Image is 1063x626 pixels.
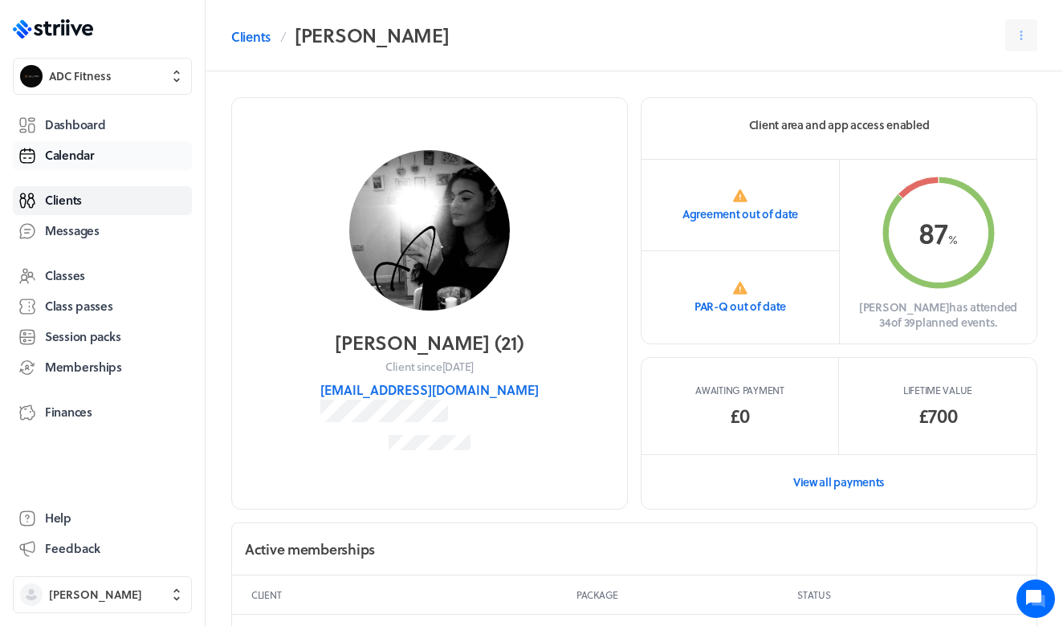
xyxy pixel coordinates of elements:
button: ADC FitnessADC Fitness [13,58,192,95]
img: ADC Fitness [20,65,43,87]
p: £700 [918,403,958,429]
span: Feedback [45,540,100,557]
a: Help [13,504,192,533]
span: Dashboard [45,116,105,133]
a: Memberships [13,353,192,382]
span: Class passes [45,298,113,315]
p: Lifetime value [903,384,972,396]
p: Client since [DATE] [385,359,474,375]
span: ( 21 ) [495,328,524,356]
span: % [948,231,958,248]
a: Classes [13,262,192,291]
h1: Hi [PERSON_NAME] [24,78,297,104]
a: Clients [13,186,192,215]
span: Finances [45,404,92,421]
span: Help [45,510,71,526]
span: ADC Fitness [49,68,112,84]
span: £0 [730,403,750,429]
p: Status [797,588,1017,601]
p: Package [576,588,791,601]
span: [PERSON_NAME] [49,587,142,603]
p: Client area and app access enabled [749,117,929,133]
button: [PERSON_NAME] [13,576,192,613]
a: Calendar [13,141,192,170]
input: Search articles [47,276,287,308]
p: Client [251,588,570,601]
span: Classes [45,267,85,284]
a: Messages [13,217,192,246]
a: Agreement out of date [641,160,839,252]
button: [EMAIL_ADDRESS][DOMAIN_NAME] [320,380,539,400]
a: Session packs [13,323,192,352]
p: Find an answer quickly [22,250,299,269]
a: Dashboard [13,111,192,140]
h2: Active memberships [245,539,375,559]
p: Agreement out of date [682,206,798,222]
span: Awaiting payment [695,384,784,396]
span: Session packs [45,328,120,345]
a: Clients [231,27,271,47]
p: [PERSON_NAME] has attended 34 of 39 planned events. [853,299,1024,331]
h2: We're here to help. Ask us anything! [24,107,297,158]
span: Messages [45,222,100,239]
iframe: gist-messenger-bubble-iframe [1016,579,1055,618]
span: 87 [918,211,947,254]
span: Calendar [45,147,95,164]
a: View all payments [641,454,1037,510]
button: Feedback [13,535,192,563]
a: PAR-Q out of date [641,251,839,343]
span: Clients [45,192,82,209]
h2: [PERSON_NAME] [295,19,449,51]
a: Class passes [13,292,192,321]
p: PAR-Q out of date [694,299,786,315]
span: New conversation [104,197,193,209]
button: New conversation [25,187,296,219]
h2: [PERSON_NAME] [335,330,523,356]
img: Jess Wright [349,150,510,311]
span: Memberships [45,359,122,376]
a: Finances [13,398,192,427]
nav: Breadcrumb [231,19,449,51]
